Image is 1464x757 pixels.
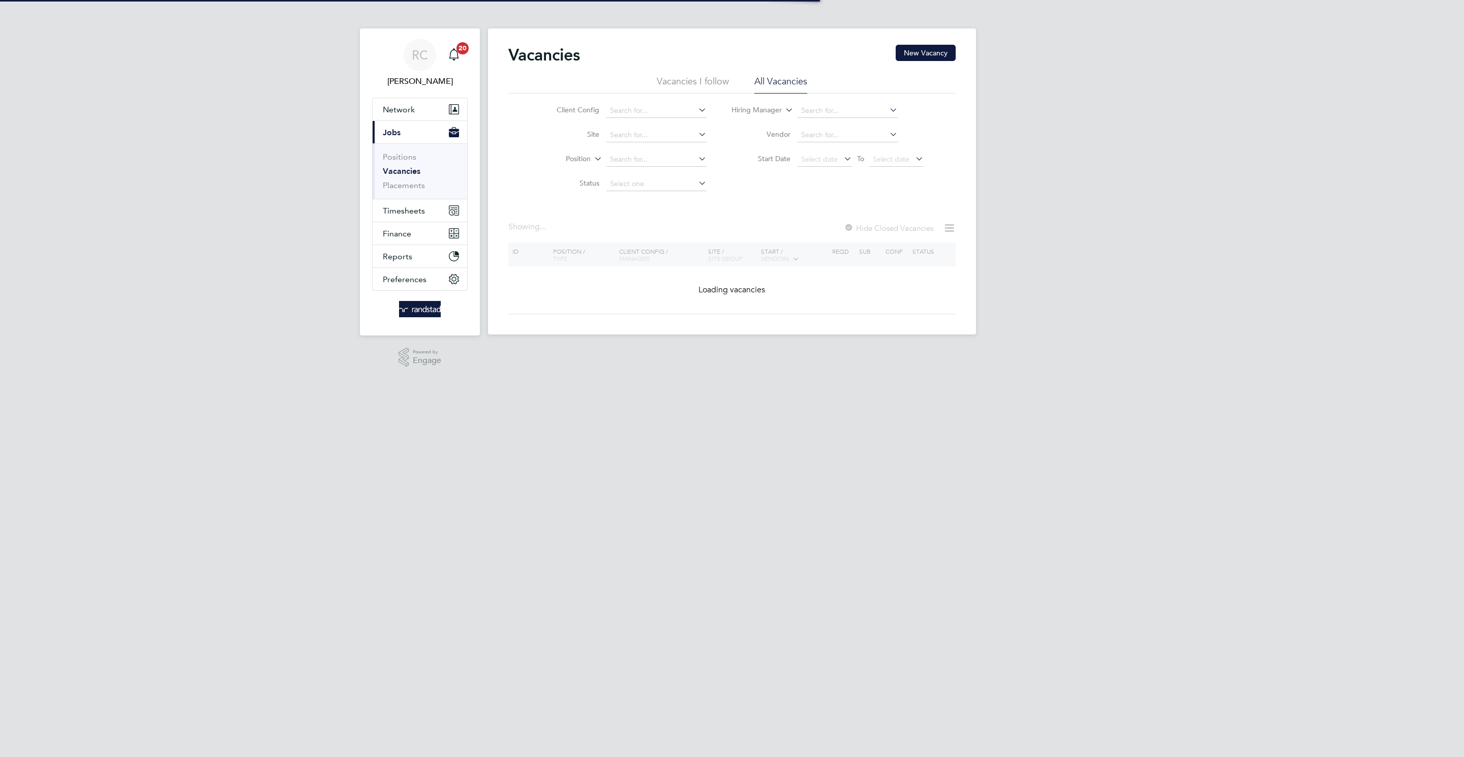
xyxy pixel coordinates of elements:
label: Vendor [732,130,790,139]
button: Preferences [373,268,467,290]
a: Powered byEngage [399,348,442,367]
a: Placements [383,180,425,190]
label: Position [532,154,591,164]
span: Select date [801,155,838,164]
label: Hide Closed Vacancies [844,223,933,233]
span: To [854,152,867,165]
span: Preferences [383,275,426,284]
span: Engage [413,356,441,365]
li: Vacancies I follow [657,75,729,94]
h2: Vacancies [508,45,580,65]
button: Network [373,98,467,120]
label: Hiring Manager [723,105,782,115]
label: Site [541,130,599,139]
input: Select one [606,177,707,191]
button: Reports [373,245,467,267]
input: Search for... [606,128,707,142]
span: Rebecca Cahill [372,75,468,87]
span: Network [383,105,415,114]
button: Timesheets [373,199,467,222]
button: New Vacancy [896,45,956,61]
span: 20 [456,42,469,54]
span: Reports [383,252,412,261]
span: Select date [873,155,909,164]
a: Vacancies [383,166,420,176]
a: Positions [383,152,416,162]
span: Finance [383,229,411,238]
a: 20 [444,39,464,71]
button: Jobs [373,121,467,143]
label: Status [541,178,599,188]
span: Jobs [383,128,401,137]
label: Start Date [732,154,790,163]
div: Showing [508,222,548,232]
div: Jobs [373,143,467,199]
span: RC [412,48,428,62]
nav: Main navigation [360,28,480,336]
button: Finance [373,222,467,245]
input: Search for... [798,104,898,118]
span: Powered by [413,348,441,356]
span: ... [540,222,546,232]
label: Client Config [541,105,599,114]
img: randstad-logo-retina.png [399,301,441,317]
input: Search for... [798,128,898,142]
li: All Vacancies [754,75,807,94]
a: Go to home page [372,301,468,317]
input: Search for... [606,153,707,167]
input: Search for... [606,104,707,118]
span: Timesheets [383,206,425,216]
a: RC[PERSON_NAME] [372,39,468,87]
